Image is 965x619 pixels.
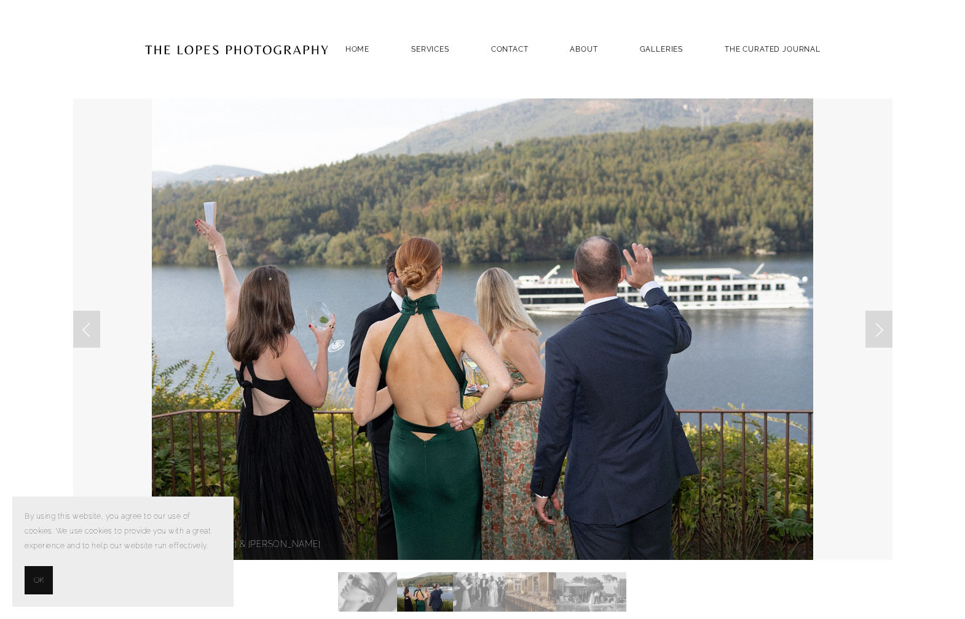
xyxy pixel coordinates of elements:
[556,572,626,612] img: Slide 5
[865,311,892,348] a: Next Slide
[725,41,821,57] a: THE CURATED JOURNAL
[491,41,529,57] a: Contact
[505,572,556,612] img: Slide 4
[411,45,449,54] a: SERVICES
[165,538,801,551] p: [PERSON_NAME] & [PERSON_NAME]
[338,572,397,612] img: Slide 1
[570,41,597,57] a: ABOUT
[25,509,221,554] p: By using this website, you agree to our use of cookies. We use cookies to provide you with a grea...
[453,572,505,612] img: Slide 3
[397,572,453,612] img: Slide 2
[144,19,329,79] img: Portugal Wedding Photographer | The Lopes Photography
[152,98,813,560] img: MALLORY &amp; MAXWELL
[640,41,683,57] a: GALLERIES
[34,573,44,588] span: OK
[345,41,369,57] a: Home
[73,311,100,348] a: Previous Slide
[12,497,234,607] section: Cookie banner
[25,566,53,594] button: OK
